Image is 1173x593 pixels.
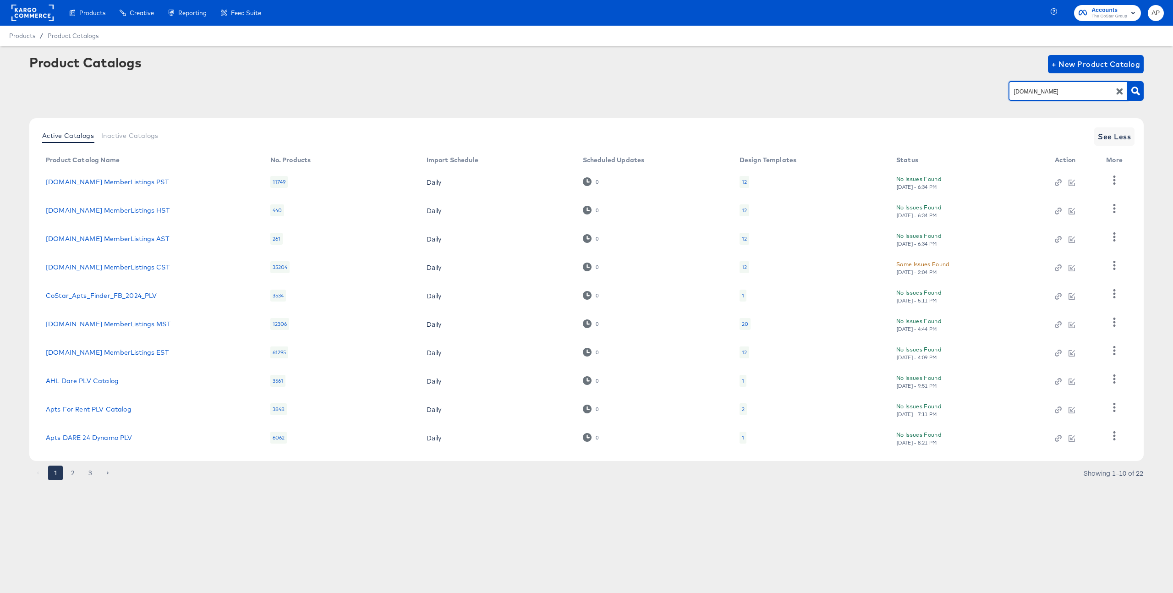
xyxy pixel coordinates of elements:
span: Product Catalogs [48,32,99,39]
div: 35204 [270,261,290,273]
span: + New Product Catalog [1052,58,1140,71]
button: Go to page 3 [83,466,98,480]
a: [DOMAIN_NAME] MemberListings EST [46,349,169,356]
th: Status [889,153,1047,168]
div: 61295 [270,346,289,358]
div: 12 [742,207,747,214]
a: [DOMAIN_NAME] MemberListings MST [46,320,170,328]
div: 0 [583,234,599,243]
button: page 1 [48,466,63,480]
div: 0 [595,236,599,242]
span: Reporting [178,9,207,16]
div: [DATE] - 2:04 PM [896,269,937,275]
nav: pagination navigation [29,466,116,480]
div: 0 [595,179,599,185]
a: AHL Dare PLV Catalog [46,377,119,384]
div: 12 [742,264,747,271]
div: 12 [740,346,749,358]
td: Daily [419,168,576,196]
div: 0 [595,292,599,299]
div: 3534 [270,290,286,302]
div: 0 [583,177,599,186]
th: More [1099,153,1134,168]
div: 20 [740,318,751,330]
span: Feed Suite [231,9,261,16]
div: 0 [583,348,599,357]
div: 0 [595,434,599,441]
div: Some Issues Found [896,259,949,269]
td: Daily [419,423,576,452]
div: 12 [742,178,747,186]
div: Scheduled Updates [583,156,645,164]
span: AP [1151,8,1160,18]
div: 0 [583,319,599,328]
div: 12 [742,235,747,242]
span: Inactive Catalogs [101,132,159,139]
div: 12 [740,233,749,245]
td: Daily [419,395,576,423]
div: 0 [595,378,599,384]
div: 1 [740,290,746,302]
span: The CoStar Group [1091,13,1127,20]
div: 0 [595,264,599,270]
div: No. Products [270,156,311,164]
div: 0 [595,406,599,412]
div: 3561 [270,375,286,387]
div: 0 [595,321,599,327]
div: 440 [270,204,284,216]
div: 2 [742,406,745,413]
a: CoStar_Apts_Finder_FB_2024_PLV [46,292,157,299]
div: 0 [583,376,599,385]
div: 261 [270,233,283,245]
div: 6062 [270,432,287,444]
div: Design Templates [740,156,796,164]
td: Daily [419,367,576,395]
a: [DOMAIN_NAME] MemberListings PST [46,178,169,186]
td: Daily [419,225,576,253]
span: Creative [130,9,154,16]
a: [DOMAIN_NAME] MemberListings AST [46,235,169,242]
td: Daily [419,196,576,225]
button: AccountsThe CoStar Group [1074,5,1141,21]
td: Daily [419,338,576,367]
button: + New Product Catalog [1048,55,1144,73]
td: Daily [419,253,576,281]
div: 12 [740,176,749,188]
button: Go to page 2 [66,466,80,480]
button: AP [1148,5,1164,21]
div: Import Schedule [427,156,478,164]
div: 1 [742,292,744,299]
div: 12306 [270,318,290,330]
div: Showing 1–10 of 22 [1083,470,1144,476]
div: 0 [595,207,599,214]
th: Action [1047,153,1099,168]
input: Search Product Catalogs [1012,86,1110,97]
div: 12 [742,349,747,356]
div: Product Catalogs [29,55,141,70]
div: 11749 [270,176,288,188]
span: Products [9,32,35,39]
div: 0 [583,263,599,271]
div: 0 [595,349,599,356]
span: See Less [1098,130,1131,143]
div: 0 [583,405,599,413]
a: Apts DARE 24 Dynamo PLV [46,434,132,441]
a: [DOMAIN_NAME] MemberListings CST [46,264,170,271]
td: Daily [419,281,576,310]
div: 1 [742,377,744,384]
button: Go to next page [100,466,115,480]
div: 12 [740,261,749,273]
div: 20 [742,320,748,328]
div: 12 [740,204,749,216]
a: Apts For Rent PLV Catalog [46,406,132,413]
span: Products [79,9,105,16]
div: 1 [742,434,744,441]
a: [DOMAIN_NAME] MemberListings HST [46,207,170,214]
div: 1 [740,375,746,387]
td: Daily [419,310,576,338]
button: Some Issues Found[DATE] - 2:04 PM [896,259,949,275]
div: Product Catalog Name [46,156,120,164]
div: 1 [740,432,746,444]
div: 0 [583,433,599,442]
span: / [35,32,48,39]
